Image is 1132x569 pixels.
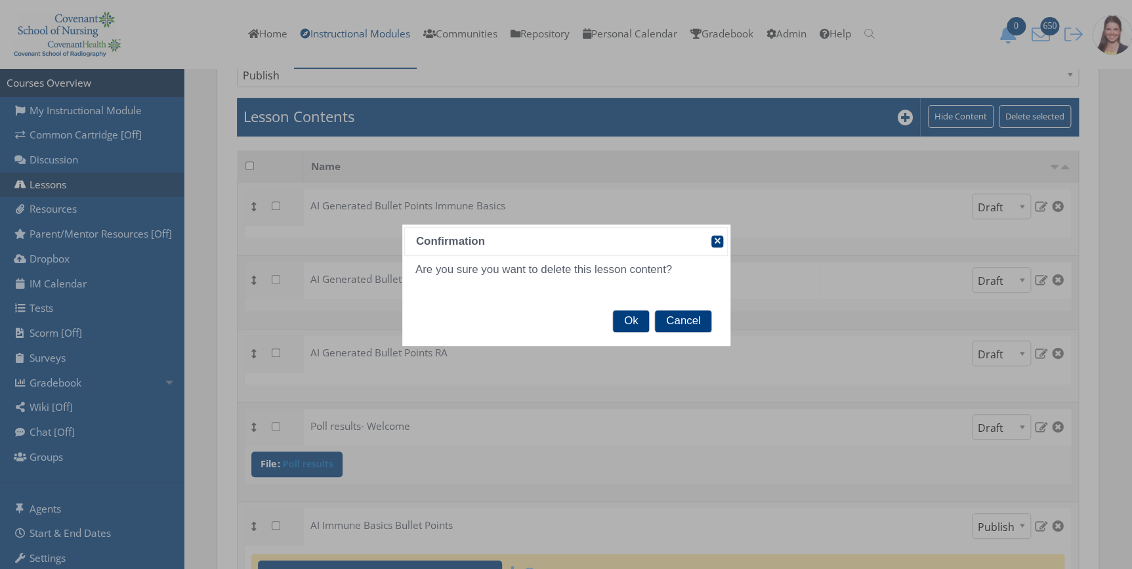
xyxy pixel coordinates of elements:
[711,235,724,248] button: close
[712,236,723,259] span: close
[655,310,711,333] span: Cancel
[404,256,728,295] div: Are you sure you want to delete this lesson content?
[612,310,650,333] button: Ok
[613,310,649,333] span: Ok
[416,233,686,249] span: Confirmation
[654,310,712,333] button: Cancel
